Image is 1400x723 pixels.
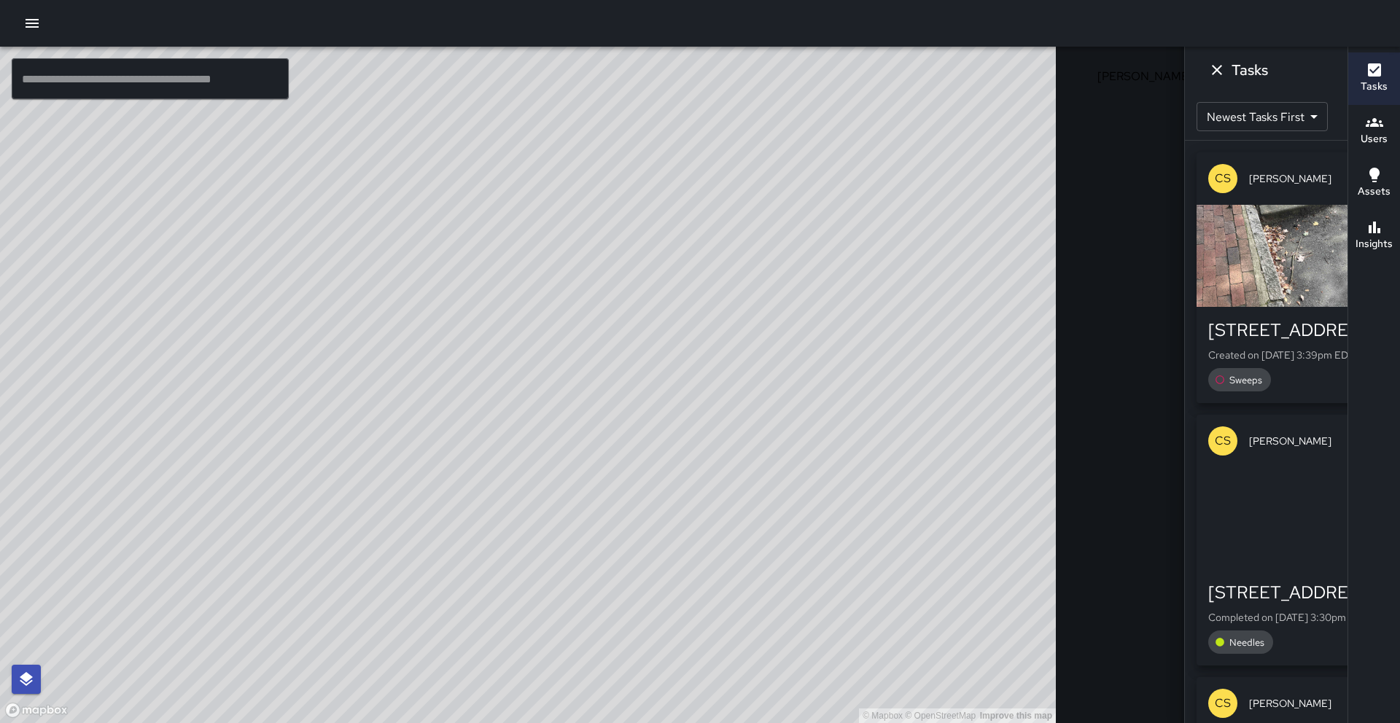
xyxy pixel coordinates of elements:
p: Completed on [DATE] 3:30pm EDT [1208,610,1377,625]
span: [PERSON_NAME] [1089,69,1202,84]
p: 6 tasks [1343,108,1388,125]
div: [PERSON_NAME] [1089,63,1219,84]
h6: Insights [1356,236,1393,252]
p: CS [1215,170,1231,187]
button: Assets [1348,157,1400,210]
button: Dismiss [1202,55,1232,85]
button: Users [1348,105,1400,157]
p: Created on [DATE] 3:39pm EDT [1208,348,1377,362]
h6: Users [1361,131,1388,147]
h6: Tasks [1232,58,1268,82]
p: CS [1215,432,1231,450]
span: [PERSON_NAME] [1249,171,1377,186]
span: Needles [1221,636,1273,649]
div: Newest Tasks First [1197,102,1328,131]
div: [STREET_ADDRESS] [1208,581,1377,604]
button: CS[PERSON_NAME][STREET_ADDRESS]Completed on [DATE] 3:30pm EDTNeedles [1197,415,1388,665]
h6: Tasks [1361,79,1388,95]
h6: Assets [1358,184,1391,200]
button: Insights [1348,210,1400,262]
button: Tasks [1348,52,1400,105]
div: [STREET_ADDRESS] [1208,318,1377,342]
span: [PERSON_NAME] [1249,696,1377,711]
span: Sweeps [1221,374,1271,386]
p: CS [1215,695,1231,712]
span: [PERSON_NAME] [1249,434,1377,448]
button: CS[PERSON_NAME][STREET_ADDRESS]Created on [DATE] 3:39pm EDTSweeps [1197,152,1388,403]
